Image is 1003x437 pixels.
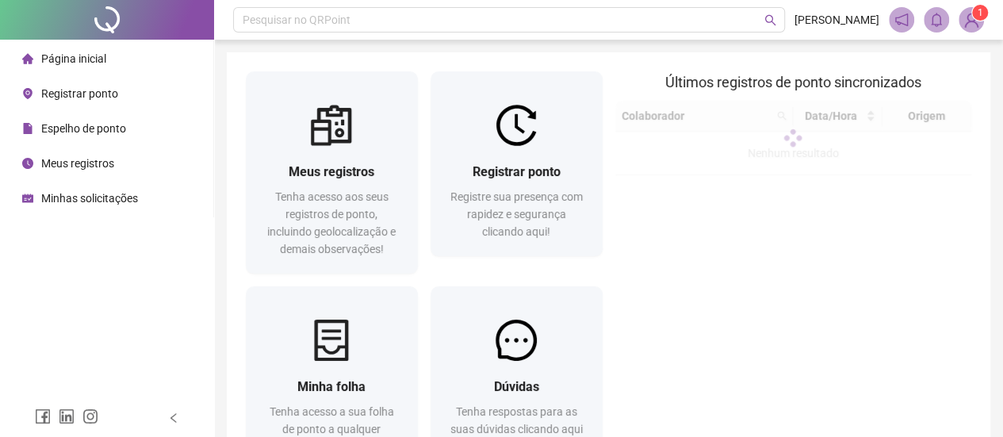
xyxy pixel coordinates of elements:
[35,408,51,424] span: facebook
[22,193,33,204] span: schedule
[764,14,776,26] span: search
[41,157,114,170] span: Meus registros
[494,379,539,394] span: Dúvidas
[22,123,33,134] span: file
[794,11,879,29] span: [PERSON_NAME]
[978,7,983,18] span: 1
[41,122,126,135] span: Espelho de ponto
[297,379,366,394] span: Minha folha
[22,158,33,169] span: clock-circle
[289,164,374,179] span: Meus registros
[959,8,983,32] img: 94126
[22,53,33,64] span: home
[894,13,909,27] span: notification
[22,88,33,99] span: environment
[267,190,396,255] span: Tenha acesso aos seus registros de ponto, incluindo geolocalização e demais observações!
[929,13,944,27] span: bell
[431,71,603,256] a: Registrar pontoRegistre sua presença com rapidez e segurança clicando aqui!
[59,408,75,424] span: linkedin
[41,87,118,100] span: Registrar ponto
[665,74,921,90] span: Últimos registros de ponto sincronizados
[450,190,583,238] span: Registre sua presença com rapidez e segurança clicando aqui!
[972,5,988,21] sup: Atualize o seu contato no menu Meus Dados
[82,408,98,424] span: instagram
[168,412,179,424] span: left
[246,71,418,274] a: Meus registrosTenha acesso aos seus registros de ponto, incluindo geolocalização e demais observa...
[41,52,106,65] span: Página inicial
[473,164,561,179] span: Registrar ponto
[41,192,138,205] span: Minhas solicitações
